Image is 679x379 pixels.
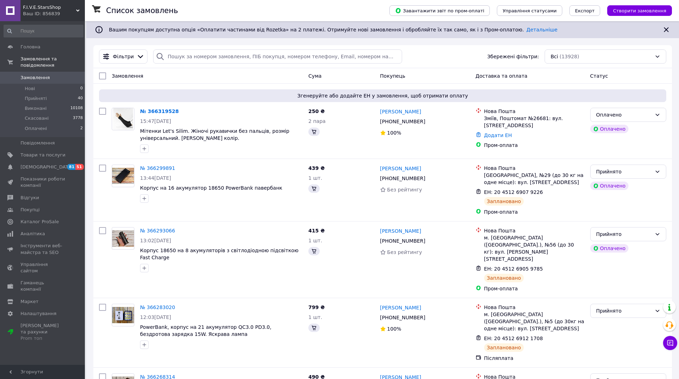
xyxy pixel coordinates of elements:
span: [PERSON_NAME] та рахунки [21,322,65,342]
div: Пром-оплата [484,142,585,149]
a: № 366283020 [140,304,175,310]
span: Покупець [380,73,405,79]
span: Експорт [575,8,595,13]
span: ЕН: 20 4512 6912 1708 [484,336,543,341]
span: Без рейтингу [387,249,422,255]
div: Прийнято [596,230,652,238]
img: Фото товару [112,168,134,184]
span: Нові [25,85,35,92]
span: Оплачені [25,125,47,132]
img: Фото товару [112,230,134,247]
span: ЕН: 20 4512 6907 9226 [484,189,543,195]
a: [PERSON_NAME] [380,108,421,115]
div: Післяплата [484,355,585,362]
span: Гаманець компанії [21,280,65,292]
span: 1 шт. [308,238,322,243]
a: PowerBank, корпус на 21 акумулятор QC3.0 PD3.0, бездротова зарядка 15W. Яскрава лампа [140,324,271,337]
span: 415 ₴ [308,228,325,233]
a: № 366319528 [140,108,179,114]
h1: Список замовлень [106,6,178,15]
button: Експорт [569,5,600,16]
div: Оплачено [590,244,628,253]
span: 12:03[DATE] [140,314,171,320]
span: Вашим покупцям доступна опція «Оплатити частинами від Rozetka» на 2 платежі. Отримуйте нові замов... [109,27,557,32]
div: Заплановано [484,343,524,352]
span: F.I.V.E.StarsShop [23,4,76,11]
span: [DEMOGRAPHIC_DATA] [21,164,73,170]
span: 1 шт. [308,314,322,320]
div: Оплачено [596,111,652,119]
div: Оплачено [590,125,628,133]
span: 1 шт. [308,175,322,181]
span: Cума [308,73,321,79]
div: м. [GEOGRAPHIC_DATA] ([GEOGRAPHIC_DATA].), №5 (до 30кг на одне місце): вул. [STREET_ADDRESS] [484,311,585,332]
span: 439 ₴ [308,165,325,171]
div: [PHONE_NUMBER] [379,313,427,322]
span: 100% [387,326,401,332]
a: Корпус 18650 на 8 акумуляторів з світлодіодною підсвіткою Fast Charge [140,248,298,260]
div: Зміїв, Поштомат №26681: вул. [STREET_ADDRESS] [484,115,585,129]
span: Замовлення та повідомлення [21,56,85,69]
button: Управління статусами [497,5,562,16]
a: Фото товару [112,227,134,250]
a: Мітенки Let's Silim. Жіночі рукавички без пальців, розмір універсальний. [PERSON_NAME] колір. [140,128,289,141]
span: 15:47[DATE] [140,118,171,124]
span: Доставка та оплата [476,73,528,79]
span: Корпус на 16 акумулятор 18650 PowerBank павербанк [140,185,282,191]
div: Пром-оплата [484,208,585,215]
span: Управління сайтом [21,261,65,274]
span: Виконані [25,105,47,112]
span: 40 [78,95,83,102]
a: Фото товару [112,165,134,187]
img: Фото товару [113,108,133,130]
span: Без рейтингу [387,187,422,193]
div: [PHONE_NUMBER] [379,117,427,126]
div: Заплановано [484,274,524,282]
span: 3778 [73,115,83,122]
span: Фільтри [113,53,134,60]
div: Прийнято [596,168,652,176]
button: Завантажити звіт по пром-оплаті [389,5,490,16]
input: Пошук [4,25,83,37]
span: Показники роботи компанії [21,176,65,189]
span: Замовлення [112,73,143,79]
a: Створити замовлення [600,7,672,13]
span: Головна [21,44,40,50]
a: Додати ЕН [484,132,512,138]
span: Статус [590,73,608,79]
span: Інструменти веб-майстра та SEO [21,243,65,255]
a: № 366293066 [140,228,175,233]
div: Оплачено [590,182,628,190]
div: [PHONE_NUMBER] [379,236,427,246]
div: Нова Пошта [484,304,585,311]
span: Покупці [21,207,40,213]
div: Prom топ [21,335,65,342]
span: Замовлення [21,75,50,81]
span: 81 [67,164,75,170]
span: Згенеруйте або додайте ЕН у замовлення, щоб отримати оплату [102,92,663,99]
span: 51 [75,164,83,170]
span: 0 [80,85,83,92]
span: 2 [80,125,83,132]
div: м. [GEOGRAPHIC_DATA] ([GEOGRAPHIC_DATA].), №56 (до 30 кг): вул. [PERSON_NAME][STREET_ADDRESS] [484,234,585,262]
span: 2 пара [308,118,326,124]
button: Створити замовлення [607,5,672,16]
span: Всі [551,53,558,60]
span: 10108 [70,105,83,112]
a: [PERSON_NAME] [380,304,421,311]
span: 13:02[DATE] [140,238,171,243]
div: Пром-оплата [484,285,585,292]
span: Завантажити звіт по пром-оплаті [395,7,484,14]
a: [PERSON_NAME] [380,165,421,172]
a: № 366299891 [140,165,175,171]
div: [PHONE_NUMBER] [379,173,427,183]
span: Налаштування [21,310,57,317]
div: Нова Пошта [484,108,585,115]
span: Скасовані [25,115,49,122]
span: Збережені фільтри: [487,53,539,60]
div: [GEOGRAPHIC_DATA], №29 (до 30 кг на одне місце): вул. [STREET_ADDRESS] [484,172,585,186]
span: Повідомлення [21,140,55,146]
